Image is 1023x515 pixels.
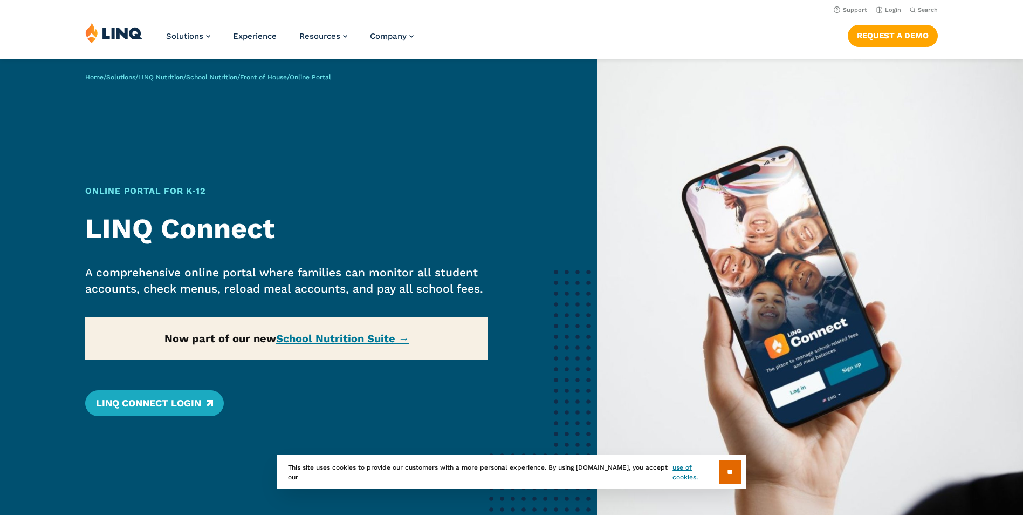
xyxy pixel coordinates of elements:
[918,6,938,13] span: Search
[106,73,135,81] a: Solutions
[85,73,104,81] a: Home
[85,212,275,245] strong: LINQ Connect
[299,31,347,41] a: Resources
[166,31,210,41] a: Solutions
[299,31,340,41] span: Resources
[166,31,203,41] span: Solutions
[910,6,938,14] button: Open Search Bar
[276,332,409,345] a: School Nutrition Suite →
[848,23,938,46] nav: Button Navigation
[290,73,331,81] span: Online Portal
[85,73,331,81] span: / / / / /
[166,23,414,58] nav: Primary Navigation
[834,6,867,13] a: Support
[876,6,901,13] a: Login
[370,31,407,41] span: Company
[277,455,746,489] div: This site uses cookies to provide our customers with a more personal experience. By using [DOMAIN...
[186,73,237,81] a: School Nutrition
[240,73,287,81] a: Front of House
[85,390,224,416] a: LINQ Connect Login
[672,463,718,482] a: use of cookies.
[85,185,488,198] h1: Online Portal for K‑12
[233,31,277,41] a: Experience
[164,332,409,345] strong: Now part of our new
[370,31,414,41] a: Company
[138,73,183,81] a: LINQ Nutrition
[848,25,938,46] a: Request a Demo
[85,23,142,43] img: LINQ | K‑12 Software
[85,265,488,297] p: A comprehensive online portal where families can monitor all student accounts, check menus, reloa...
